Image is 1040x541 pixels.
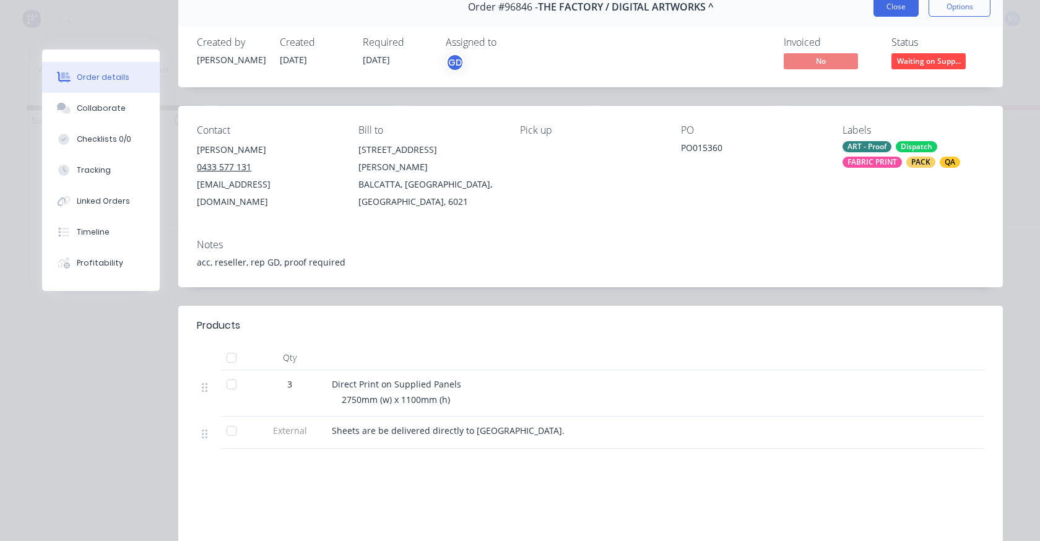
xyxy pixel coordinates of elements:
div: Qty [253,345,327,370]
div: PACK [906,157,935,168]
tcxspan: Call 0433 577 131 via 3CX [197,161,251,173]
div: Tracking [77,165,111,176]
div: Products [197,318,240,333]
div: Labels [843,124,984,136]
div: FABRIC PRINT [843,157,902,168]
div: acc, reseller, rep GD, proof required [197,256,984,269]
button: Waiting on Supp... [891,53,966,72]
div: Created by [197,37,265,48]
div: Invoiced [784,37,877,48]
span: 3 [287,378,292,391]
span: Sheets are be delivered directly to [GEOGRAPHIC_DATA]. [332,425,565,436]
div: Pick up [520,124,662,136]
div: [PERSON_NAME]0433 577 131[EMAIL_ADDRESS][DOMAIN_NAME] [197,141,339,210]
span: External [258,424,322,437]
div: [PERSON_NAME] [197,53,265,66]
div: Status [891,37,984,48]
button: GD [446,53,464,72]
div: [STREET_ADDRESS][PERSON_NAME]BALCATTA, [GEOGRAPHIC_DATA], [GEOGRAPHIC_DATA], 6021 [358,141,500,210]
span: [DATE] [363,54,390,66]
span: THE FACTORY / DIGITAL ARTWORKS ^ [538,1,714,13]
div: Timeline [77,227,110,238]
div: Dispatch [896,141,937,152]
div: [STREET_ADDRESS][PERSON_NAME] [358,141,500,176]
button: Timeline [42,217,160,248]
div: PO015360 [681,141,823,158]
div: Order details [77,72,129,83]
span: Order #96846 - [468,1,538,13]
div: Assigned to [446,37,570,48]
div: [PERSON_NAME] [197,141,339,158]
div: PO [681,124,823,136]
span: Waiting on Supp... [891,53,966,69]
span: [DATE] [280,54,307,66]
div: QA [940,157,960,168]
div: Profitability [77,258,123,269]
div: [EMAIL_ADDRESS][DOMAIN_NAME] [197,176,339,210]
div: Created [280,37,348,48]
button: Tracking [42,155,160,186]
div: Required [363,37,431,48]
button: Profitability [42,248,160,279]
div: Contact [197,124,339,136]
button: Checklists 0/0 [42,124,160,155]
div: BALCATTA, [GEOGRAPHIC_DATA], [GEOGRAPHIC_DATA], 6021 [358,176,500,210]
button: Order details [42,62,160,93]
span: Direct Print on Supplied Panels [332,378,461,390]
div: Notes [197,239,984,251]
span: 2750mm (w) x 1100mm (h) [342,394,450,405]
button: Collaborate [42,93,160,124]
span: No [784,53,858,69]
div: Collaborate [77,103,126,114]
div: ART - Proof [843,141,891,152]
button: Linked Orders [42,186,160,217]
div: Linked Orders [77,196,130,207]
div: Bill to [358,124,500,136]
div: Checklists 0/0 [77,134,131,145]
